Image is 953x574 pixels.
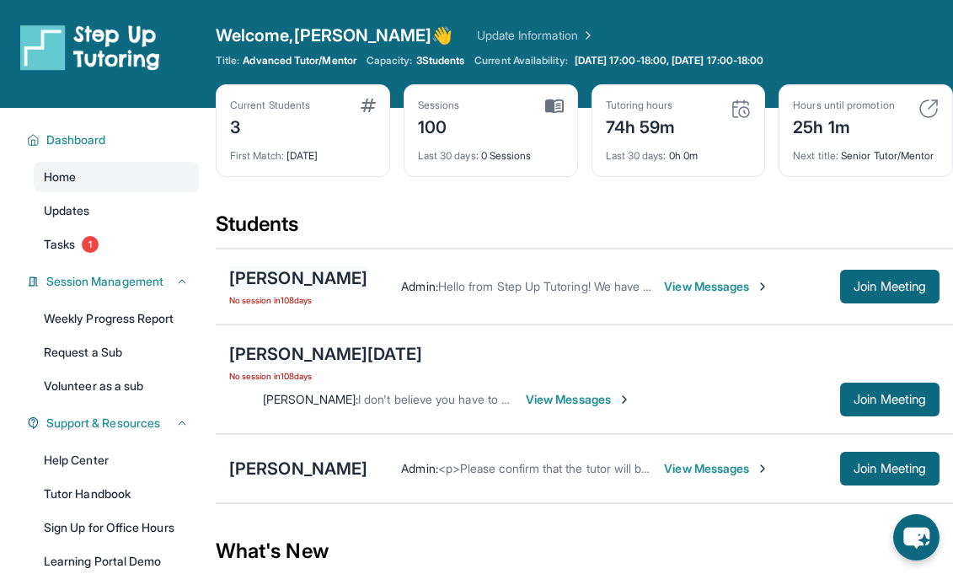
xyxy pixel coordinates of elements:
a: Tasks1 [34,229,199,260]
div: Students [216,211,953,248]
a: Update Information [477,27,595,44]
button: Join Meeting [840,383,940,416]
a: Help Center [34,445,199,475]
span: Admin : [401,461,437,475]
a: Weekly Progress Report [34,303,199,334]
span: First Match : [230,149,284,162]
button: chat-button [893,514,940,561]
div: Current Students [230,99,310,112]
a: Request a Sub [34,337,199,367]
div: 74h 59m [606,112,676,139]
span: Session Management [46,273,163,290]
span: 1 [82,236,99,253]
a: Updates [34,196,199,226]
span: View Messages [526,391,631,408]
div: 0 Sessions [418,139,564,163]
span: Title: [216,54,239,67]
a: Home [34,162,199,192]
div: Hours until promotion [793,99,894,112]
img: card [545,99,564,114]
div: 25h 1m [793,112,894,139]
span: Tasks [44,236,75,253]
a: Tutor Handbook [34,479,199,509]
span: View Messages [664,278,769,295]
button: Support & Resources [40,415,189,432]
img: logo [20,24,160,71]
span: No session in 108 days [229,293,367,307]
div: 3 [230,112,310,139]
div: 100 [418,112,460,139]
span: [DATE] 17:00-18:00, [DATE] 17:00-18:00 [575,54,764,67]
span: Last 30 days : [606,149,667,162]
span: Home [44,169,76,185]
img: card [731,99,751,119]
span: Advanced Tutor/Mentor [243,54,356,67]
div: 0h 0m [606,139,752,163]
button: Session Management [40,273,189,290]
span: Join Meeting [854,464,926,474]
span: Next title : [793,149,838,162]
button: Join Meeting [840,452,940,485]
div: [DATE] [230,139,376,163]
div: [PERSON_NAME] [229,457,367,480]
span: Last 30 days : [418,149,479,162]
img: card [918,99,939,119]
span: Welcome, [PERSON_NAME] 👋 [216,24,453,47]
span: 3 Students [416,54,465,67]
a: Sign Up for Office Hours [34,512,199,543]
span: No session in 108 days [229,369,422,383]
button: Join Meeting [840,270,940,303]
div: [PERSON_NAME] [229,266,367,290]
span: [PERSON_NAME] : [263,392,358,406]
img: Chevron Right [578,27,595,44]
img: Chevron-Right [756,462,769,475]
div: [PERSON_NAME][DATE] [229,342,422,366]
a: [DATE] 17:00-18:00, [DATE] 17:00-18:00 [571,54,768,67]
span: Updates [44,202,90,219]
span: Join Meeting [854,394,926,405]
span: View Messages [664,460,769,477]
div: Tutoring hours [606,99,676,112]
span: Support & Resources [46,415,160,432]
button: Dashboard [40,131,189,148]
a: Volunteer as a sub [34,371,199,401]
div: Sessions [418,99,460,112]
img: Chevron-Right [756,280,769,293]
img: card [361,99,376,112]
span: Join Meeting [854,282,926,292]
img: Chevron-Right [618,393,631,406]
span: Current Availability: [474,54,567,67]
span: Capacity: [367,54,413,67]
div: Senior Tutor/Mentor [793,139,939,163]
span: Admin : [401,279,437,293]
span: Dashboard [46,131,106,148]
